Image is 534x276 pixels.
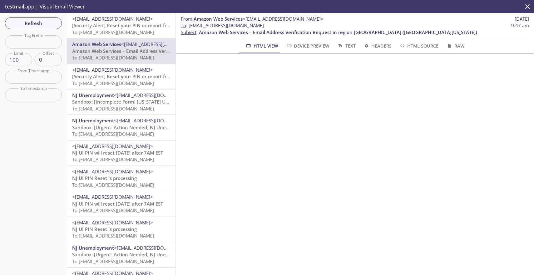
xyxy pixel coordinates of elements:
span: To: [EMAIL_ADDRESS][DOMAIN_NAME] [72,258,154,264]
div: NJ Unemployment<[EMAIL_ADDRESS][DOMAIN_NAME]>Sandbox: [Incomplete Form] [US_STATE] Unemployment I... [67,89,176,115]
span: <[EMAIL_ADDRESS][DOMAIN_NAME]> [114,117,195,124]
div: <[EMAIL_ADDRESS][DOMAIN_NAME]>[Security Alert] Reset your PIN or report fraudTo:[EMAIL_ADDRESS][D... [67,64,176,89]
span: <[EMAIL_ADDRESS][DOMAIN_NAME]> [72,143,153,149]
span: To: [EMAIL_ADDRESS][DOMAIN_NAME] [72,207,154,213]
p: : [181,22,529,36]
span: <[EMAIL_ADDRESS][DOMAIN_NAME]> [72,67,153,73]
span: NJ UI PIN will reset [DATE] after 7AM EST [72,150,163,156]
span: To: [EMAIL_ADDRESS][DOMAIN_NAME] [72,80,154,86]
span: NJ Unemployment [72,92,114,98]
span: Device Preview [286,42,329,50]
span: testmail [5,3,24,10]
div: <[EMAIL_ADDRESS][DOMAIN_NAME]>NJ UI PIN Reset is processingTo:[EMAIL_ADDRESS][DOMAIN_NAME] [67,166,176,191]
span: Sandbox: [Incomplete Form] [US_STATE] Unemployment Insurance Claim [72,99,235,105]
span: HTML View [245,42,278,50]
div: NJ Unemployment<[EMAIL_ADDRESS][DOMAIN_NAME]>Sandbox: [Urgent: Action Needed] NJ Unemployment Ins... [67,115,176,140]
span: To: [EMAIL_ADDRESS][DOMAIN_NAME] [72,233,154,239]
span: Headers [363,42,392,50]
span: Refresh [10,19,57,27]
span: NJ UI PIN Reset is processing [72,226,137,232]
span: To: [EMAIL_ADDRESS][DOMAIN_NAME] [72,29,154,35]
div: <[EMAIL_ADDRESS][DOMAIN_NAME]>NJ UI PIN Reset is processingTo:[EMAIL_ADDRESS][DOMAIN_NAME] [67,217,176,242]
span: [Security Alert] Reset your PIN or report fraud [72,73,175,79]
div: NJ Unemployment<[EMAIL_ADDRESS][DOMAIN_NAME]>Sandbox: [Urgent: Action Needed] NJ Unemployment Ins... [67,242,176,267]
span: <[EMAIL_ADDRESS][DOMAIN_NAME]> [114,245,195,251]
span: To: [EMAIL_ADDRESS][DOMAIN_NAME] [72,182,154,188]
span: : [181,16,324,22]
span: Amazon Web Services – Email Address Verification Request in region [GEOGRAPHIC_DATA] ([GEOGRAPHIC... [199,29,477,35]
span: Subject [181,29,196,35]
span: NJ UI PIN will reset [DATE] after 7AM EST [72,201,163,207]
span: To: [EMAIL_ADDRESS][DOMAIN_NAME] [72,105,154,112]
span: 9:47 am [511,22,529,29]
span: <[EMAIL_ADDRESS][DOMAIN_NAME]> [243,16,324,22]
span: Amazon Web Services [72,41,121,47]
span: [DATE] [515,16,529,22]
span: <[EMAIL_ADDRESS][DOMAIN_NAME]> [72,168,153,175]
span: HTML Source [399,42,438,50]
span: Raw [446,42,464,50]
span: To: [EMAIL_ADDRESS][DOMAIN_NAME] [72,54,154,61]
span: Text [337,42,355,50]
div: <[EMAIL_ADDRESS][DOMAIN_NAME]>[Security Alert] Reset your PIN or report fraudTo:[EMAIL_ADDRESS][D... [67,13,176,38]
span: <[EMAIL_ADDRESS][DOMAIN_NAME]> [121,41,202,47]
span: To: [EMAIL_ADDRESS][DOMAIN_NAME] [72,131,154,137]
span: <[EMAIL_ADDRESS][DOMAIN_NAME]> [72,16,153,22]
span: To [181,22,186,28]
span: Amazon Web Services – Email Address Verification Request in region [GEOGRAPHIC_DATA] ([GEOGRAPHIC... [72,48,350,54]
span: To: [EMAIL_ADDRESS][DOMAIN_NAME] [72,156,154,162]
span: <[EMAIL_ADDRESS][DOMAIN_NAME]> [114,92,195,98]
span: <[EMAIL_ADDRESS][DOMAIN_NAME]> [72,194,153,200]
div: <[EMAIL_ADDRESS][DOMAIN_NAME]>NJ UI PIN will reset [DATE] after 7AM ESTTo:[EMAIL_ADDRESS][DOMAIN_... [67,141,176,166]
span: <[EMAIL_ADDRESS][DOMAIN_NAME]> [72,219,153,226]
span: NJ UI PIN Reset is processing [72,175,137,181]
div: Amazon Web Services<[EMAIL_ADDRESS][DOMAIN_NAME]>Amazon Web Services – Email Address Verification... [67,38,176,64]
span: [Security Alert] Reset your PIN or report fraud [72,22,175,28]
span: Sandbox: [Urgent: Action Needed] NJ Unemployment Insurance Claim [72,124,230,130]
div: <[EMAIL_ADDRESS][DOMAIN_NAME]>NJ UI PIN will reset [DATE] after 7AM ESTTo:[EMAIL_ADDRESS][DOMAIN_... [67,191,176,216]
span: : [EMAIL_ADDRESS][DOMAIN_NAME] [181,22,264,29]
span: From [181,16,192,22]
span: Amazon Web Services [194,16,243,22]
button: Refresh [5,17,62,29]
span: NJ Unemployment [72,245,114,251]
span: Sandbox: [Urgent: Action Needed] NJ Unemployment Insurance Claim [72,251,230,258]
span: NJ Unemployment [72,117,114,124]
